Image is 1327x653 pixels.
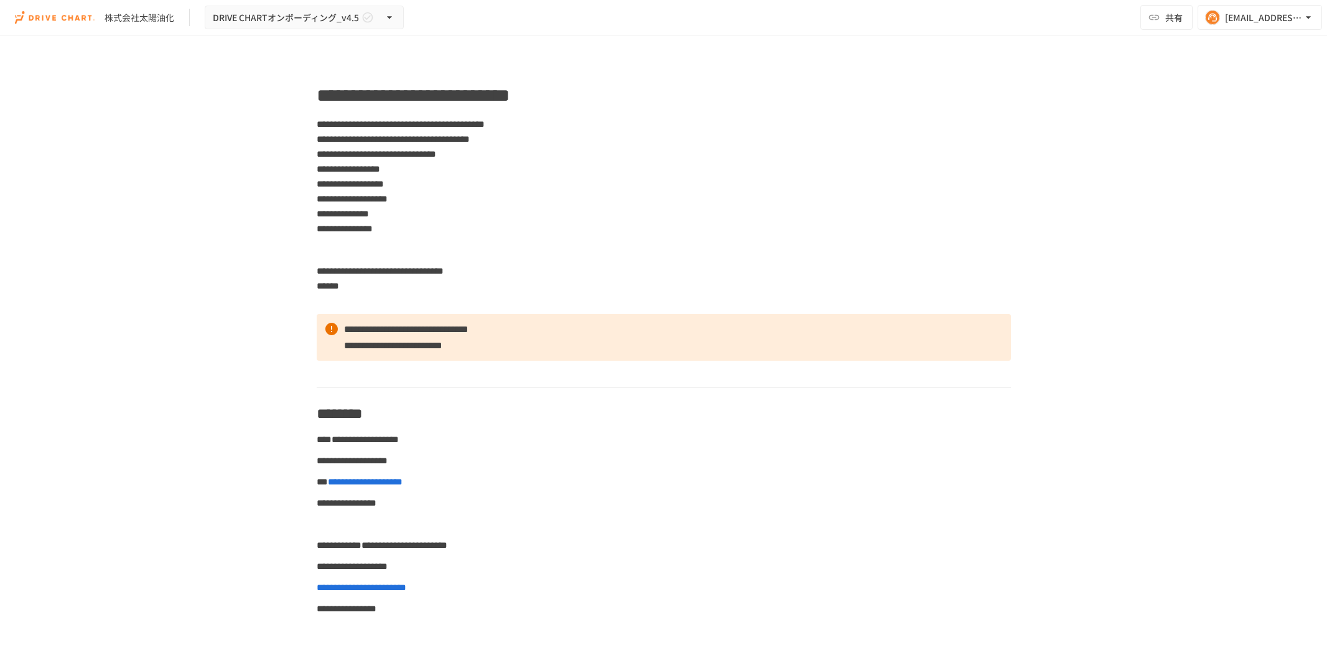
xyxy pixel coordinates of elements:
button: [EMAIL_ADDRESS][DOMAIN_NAME] [1198,5,1322,30]
div: [EMAIL_ADDRESS][DOMAIN_NAME] [1225,10,1302,25]
span: DRIVE CHARTオンボーディング_v4.5 [213,10,359,25]
span: 共有 [1165,11,1183,24]
div: 株式会社太陽油化 [105,11,174,24]
button: 共有 [1140,5,1193,30]
img: i9VDDS9JuLRLX3JIUyK59LcYp6Y9cayLPHs4hOxMB9W [15,7,95,27]
button: DRIVE CHARTオンボーディング_v4.5 [205,6,404,30]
